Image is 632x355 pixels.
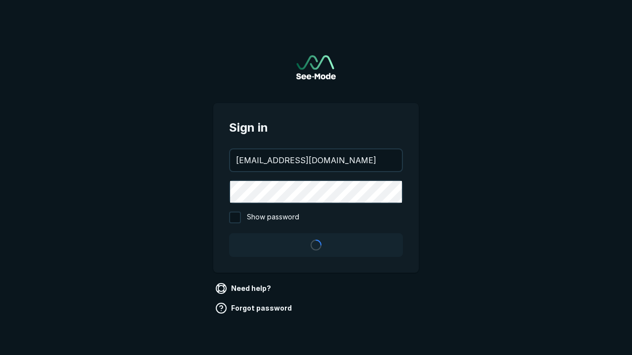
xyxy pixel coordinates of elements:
img: See-Mode Logo [296,55,336,79]
span: Sign in [229,119,403,137]
a: Go to sign in [296,55,336,79]
a: Forgot password [213,300,296,316]
a: Need help? [213,281,275,296]
input: your@email.com [230,149,402,171]
span: Show password [247,212,299,223]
